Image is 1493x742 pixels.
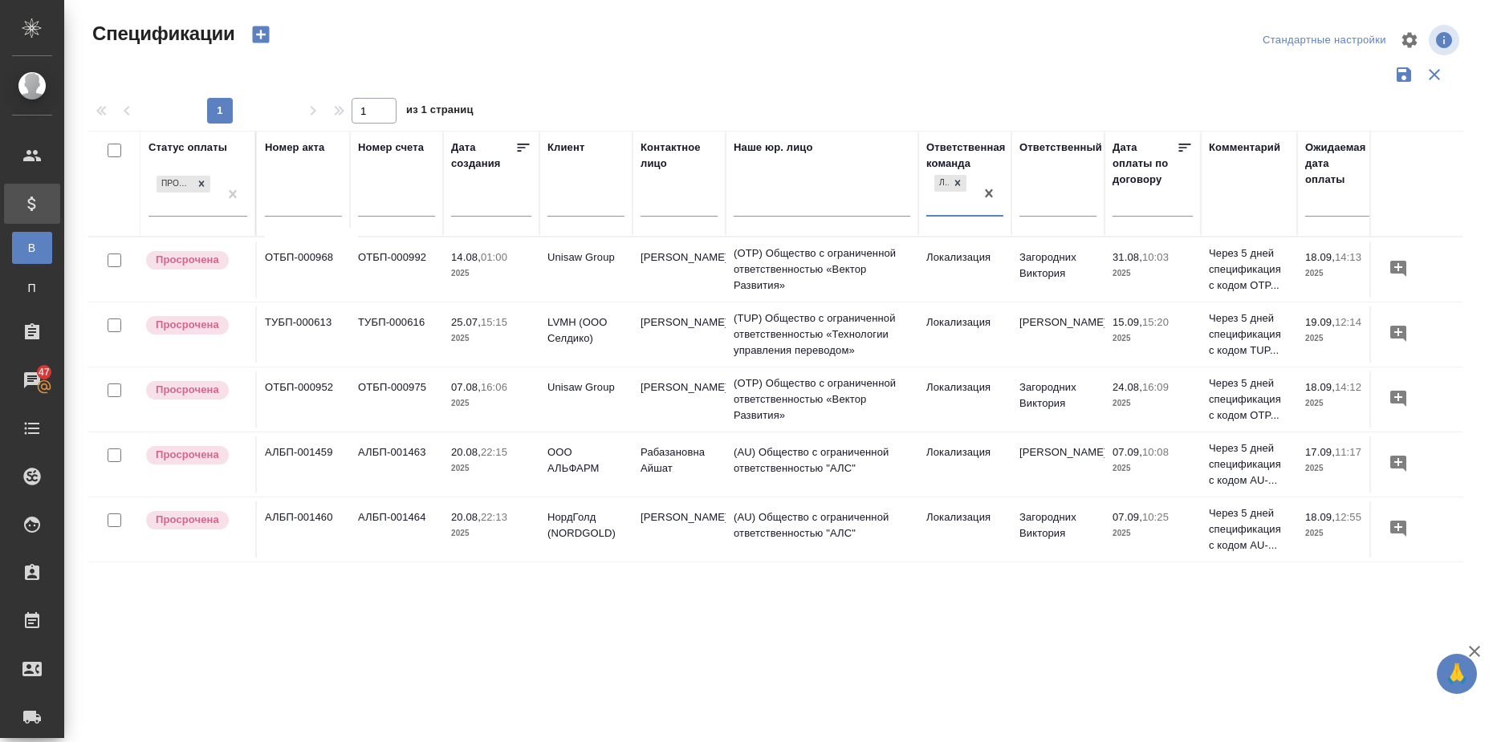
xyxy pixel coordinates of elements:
button: Сбросить фильтры [1419,59,1450,90]
div: Дата создания [451,140,515,172]
span: 47 [29,364,59,380]
td: (AU) Общество с ограниченной ответственностью "АЛС" [726,436,918,493]
p: 18.09, [1305,381,1335,393]
p: 20.08, [451,446,481,458]
td: ТУБП-000616 [350,306,443,363]
p: 12:55 [1335,511,1361,523]
p: 2025 [1113,330,1193,347]
p: 18.09, [1305,251,1335,263]
p: 2025 [1305,460,1385,476]
p: Unisaw Group [547,249,624,266]
td: [PERSON_NAME] [633,501,726,558]
p: 2025 [1113,460,1193,476]
button: Создать [242,21,280,48]
td: [PERSON_NAME] [633,306,726,363]
td: Загородних Виктория [1011,371,1104,428]
div: Клиент [547,140,584,156]
td: [PERSON_NAME] [633,241,726,298]
div: Локализация [933,173,968,193]
p: Просрочена [156,382,219,398]
div: split button [1259,28,1390,53]
p: 10:03 [1142,251,1169,263]
p: 2025 [1305,525,1385,541]
p: 20.08, [451,511,481,523]
td: Локализация [918,241,1011,298]
p: ООО АЛЬФАРМ [547,444,624,476]
p: 18.09, [1305,511,1335,523]
p: LVMH (ООО Селдико) [547,314,624,347]
p: 15.09, [1113,316,1142,328]
td: ТУБП-000613 [257,306,350,363]
td: АЛБП-001459 [257,436,350,493]
div: Контактное лицо [641,140,718,172]
p: 2025 [1113,266,1193,282]
p: Через 5 дней спецификация с кодом OTP... [1209,245,1289,294]
p: 17.09, [1305,446,1335,458]
td: ОТБП-000975 [350,371,443,428]
p: Просрочена [156,512,219,528]
td: АЛБП-001460 [257,501,350,558]
p: 2025 [1305,330,1385,347]
p: 2025 [451,266,531,282]
td: (OTP) Общество с ограниченной ответственностью «Вектор Развития» [726,367,918,432]
td: АЛБП-001464 [350,501,443,558]
td: [PERSON_NAME] [1011,436,1104,493]
p: 25.07, [451,316,481,328]
div: Наше юр. лицо [734,140,813,156]
p: 2025 [451,460,531,476]
p: 19.09, [1305,316,1335,328]
td: Локализация [918,371,1011,428]
span: Настроить таблицу [1390,21,1429,59]
td: ОТБП-000968 [257,241,350,298]
p: Через 5 дней спецификация с кодом AU-... [1209,505,1289,553]
div: Статус оплаты [148,140,227,156]
p: 12:14 [1335,316,1361,328]
td: [PERSON_NAME] [633,371,726,428]
td: ОТБП-000992 [350,241,443,298]
td: ОТБП-000952 [257,371,350,428]
p: Unisaw Group [547,379,624,395]
span: Посмотреть информацию [1429,25,1462,55]
span: Спецификации [88,21,235,47]
p: 11:17 [1335,446,1361,458]
p: 07.09, [1113,446,1142,458]
td: Рабазановна Айшат [633,436,726,493]
p: 14:12 [1335,381,1361,393]
p: 15:15 [481,316,507,328]
p: 22:15 [481,446,507,458]
span: из 1 страниц [406,100,474,124]
td: (AU) Общество с ограниченной ответственностью "АЛС" [726,501,918,558]
div: Ответственный [1019,140,1102,156]
div: Номер счета [358,140,424,156]
td: (OTP) Общество с ограниченной ответственностью «Вектор Развития» [726,237,918,302]
p: 14.08, [451,251,481,263]
a: 47 [4,360,60,400]
button: Сохранить фильтры [1389,59,1419,90]
span: П [20,280,44,296]
p: 10:25 [1142,511,1169,523]
td: Загородних Виктория [1011,501,1104,558]
p: Просрочена [156,447,219,463]
a: П [12,272,52,304]
div: Просрочена [157,176,193,193]
td: Локализация [918,306,1011,363]
p: Просрочена [156,252,219,268]
p: 16:09 [1142,381,1169,393]
p: 01:00 [481,251,507,263]
td: Локализация [918,436,1011,493]
p: 31.08, [1113,251,1142,263]
p: 10:08 [1142,446,1169,458]
p: 15:20 [1142,316,1169,328]
div: Ответственная команда [926,140,1006,172]
p: Через 5 дней спецификация с кодом TUP... [1209,310,1289,359]
button: 🙏 [1437,654,1477,694]
p: 2025 [451,525,531,541]
div: Дата оплаты по договору [1113,140,1177,188]
div: Ожидаемая дата оплаты [1305,140,1369,188]
p: 2025 [1113,395,1193,412]
td: Загородних Виктория [1011,241,1104,298]
p: Через 5 дней спецификация с кодом AU-... [1209,440,1289,489]
p: Просрочена [156,317,219,333]
p: 2025 [451,395,531,412]
p: 2025 [1113,525,1193,541]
